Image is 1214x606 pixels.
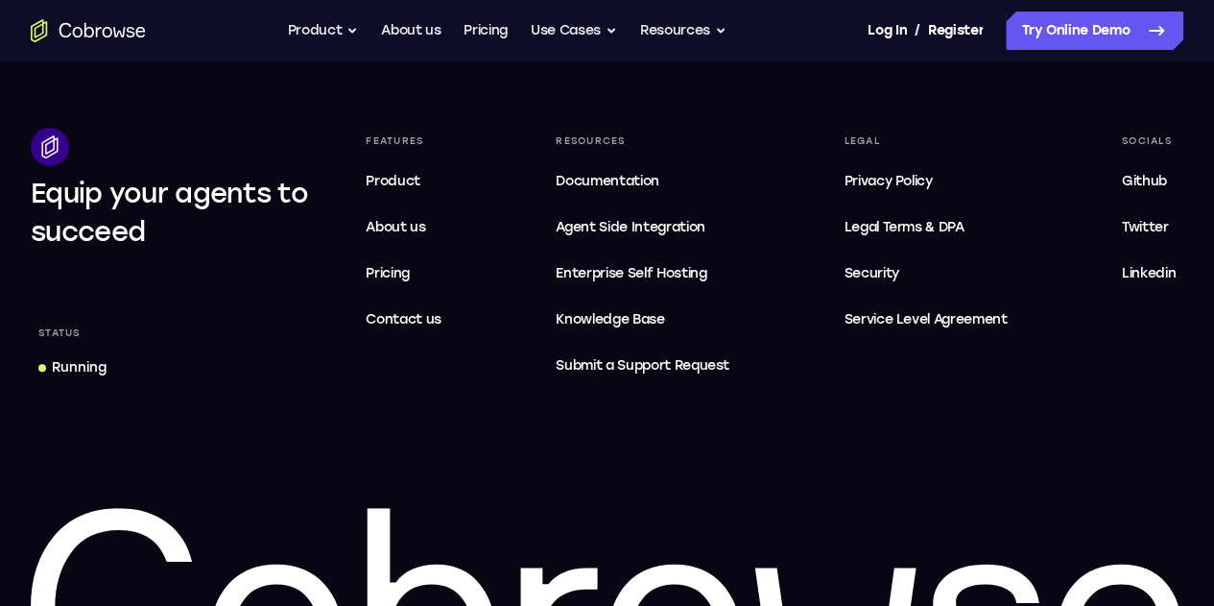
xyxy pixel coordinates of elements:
a: Service Level Agreement [836,301,1014,339]
a: About us [358,208,449,247]
a: Agent Side Integration [548,208,737,247]
a: Security [836,255,1014,293]
span: Submit a Support Request [556,354,729,377]
div: Features [358,128,449,155]
a: Try Online Demo [1006,12,1183,50]
a: Submit a Support Request [548,347,737,385]
span: Service Level Agreement [844,308,1007,331]
a: Linkedin [1114,255,1183,293]
a: Documentation [548,162,737,201]
span: Legal Terms & DPA [844,219,964,235]
a: Pricing [464,12,508,50]
button: Product [288,12,359,50]
span: Contact us [366,311,441,327]
span: Twitter [1122,219,1169,235]
span: About us [366,219,425,235]
button: Resources [640,12,726,50]
button: Use Cases [531,12,617,50]
div: Legal [836,128,1014,155]
span: Documentation [556,173,658,189]
div: Socials [1114,128,1183,155]
div: Resources [548,128,737,155]
div: Status [31,320,88,347]
span: Knowledge Base [556,311,664,327]
a: Pricing [358,255,449,293]
a: Log In [868,12,906,50]
a: Enterprise Self Hosting [548,255,737,293]
span: Github [1122,173,1167,189]
span: Product [366,173,420,189]
a: Go to the home page [31,19,146,42]
a: Running [31,351,114,385]
a: Privacy Policy [836,162,1014,201]
span: Equip your agents to succeed [31,177,308,248]
a: Legal Terms & DPA [836,208,1014,247]
span: Enterprise Self Hosting [556,262,729,285]
a: Contact us [358,301,449,339]
span: Pricing [366,265,410,281]
span: Agent Side Integration [556,216,729,239]
div: Running [52,358,107,377]
a: Product [358,162,449,201]
a: Github [1114,162,1183,201]
span: Privacy Policy [844,173,932,189]
a: Twitter [1114,208,1183,247]
a: About us [381,12,440,50]
span: / [915,19,920,42]
span: Linkedin [1122,265,1176,281]
a: Register [928,12,984,50]
a: Knowledge Base [548,301,737,339]
span: Security [844,265,898,281]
